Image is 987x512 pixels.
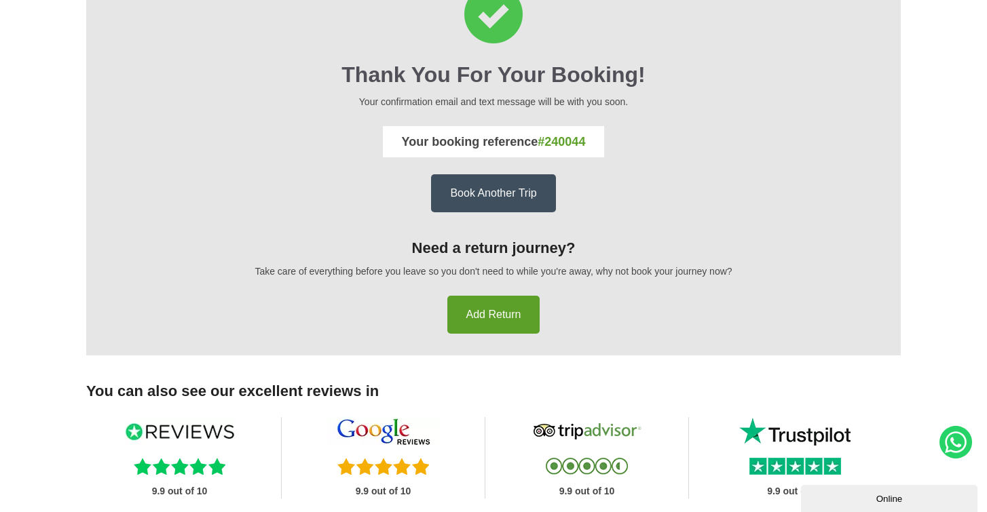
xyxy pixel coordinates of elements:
[105,264,882,279] p: Take care of everything before you leave so you don't need to while you're away, why not book you...
[105,239,882,257] h3: Need a return journey?
[337,458,429,475] img: Five Reviews Stars
[105,94,882,109] p: Your confirmation email and text message will be with you soon.
[532,417,643,446] img: Tripadvisor Reviews
[328,417,439,446] img: Google Reviews
[538,135,585,149] span: #240044
[739,417,851,446] img: Trustpilot Reviews
[447,296,540,334] a: Add Return
[86,382,901,400] h3: You can also see our excellent reviews in
[546,458,628,475] img: Tripadvisor Reviews Stars
[124,417,236,446] img: Reviews IO
[801,482,980,512] iframe: chat widget
[105,62,882,87] h2: Thank You for your booking!
[767,486,823,496] strong: 9.9 out of 10
[559,486,615,496] strong: 9.9 out of 10
[356,486,411,496] strong: 9.9 out of 10
[431,174,555,212] a: Book Another Trip
[749,458,841,475] img: Trustpilot Reviews Stars
[402,135,586,149] strong: Your booking reference
[134,458,225,475] img: Reviews.io Stars
[152,486,208,496] strong: 9.9 out of 10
